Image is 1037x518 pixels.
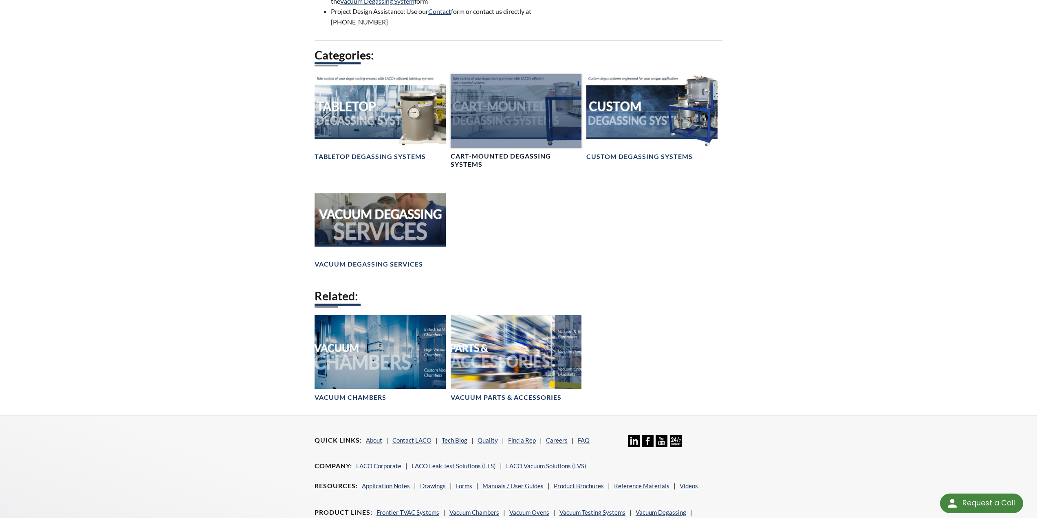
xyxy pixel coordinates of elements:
[586,152,693,161] h4: Custom Degassing Systems
[420,482,446,489] a: Drawings
[331,6,555,27] li: Project Design Assistance: Use our form or contact us directly at [PHONE_NUMBER]
[636,509,686,516] a: Vacuum Degassing
[940,494,1023,513] div: Request a Call
[366,436,382,444] a: About
[506,462,586,470] a: LACO Vacuum Solutions (LVS)
[670,435,682,447] img: 24/7 Support Icon
[315,182,446,269] a: Vacuum Degassing Services headerVacuum Degassing Services
[546,436,568,444] a: Careers
[315,152,426,161] h4: Tabletop Degassing Systems
[376,509,439,516] a: Frontier TVAC Systems
[315,315,446,402] a: Vacuum ChambersVacuum Chambers
[315,289,723,304] h2: Related:
[451,315,582,402] a: Vacuum Parts & Accessories headerVacuum Parts & Accessories
[315,48,723,63] h2: Categories:
[451,152,582,169] h4: Cart-Mounted Degassing Systems
[315,74,446,161] a: Tabletop Degassing Systems headerTabletop Degassing Systems
[680,482,698,489] a: Videos
[315,260,423,269] h4: Vacuum Degassing Services
[412,462,496,470] a: LACO Leak Test Solutions (LTS)
[456,482,472,489] a: Forms
[578,436,590,444] a: FAQ
[482,482,544,489] a: Manuals / User Guides
[451,393,561,402] h4: Vacuum Parts & Accessories
[315,436,362,445] h4: Quick Links
[449,509,499,516] a: Vacuum Chambers
[962,494,1015,512] div: Request a Call
[478,436,498,444] a: Quality
[614,482,669,489] a: Reference Materials
[315,393,386,402] h4: Vacuum Chambers
[392,436,432,444] a: Contact LACO
[356,462,401,470] a: LACO Corporate
[508,436,536,444] a: Find a Rep
[586,74,718,161] a: Header showing degassing systemCustom Degassing Systems
[670,441,682,448] a: 24/7 Support
[315,508,372,517] h4: Product Lines
[315,462,352,470] h4: Company
[946,497,959,510] img: round button
[428,7,451,15] a: Contact
[442,436,467,444] a: Tech Blog
[509,509,549,516] a: Vacuum Ovens
[554,482,604,489] a: Product Brochures
[451,74,582,169] a: Cart-Mounted Degassing Systems headerCart-Mounted Degassing Systems
[559,509,625,516] a: Vacuum Testing Systems
[315,482,358,490] h4: Resources
[362,482,410,489] a: Application Notes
